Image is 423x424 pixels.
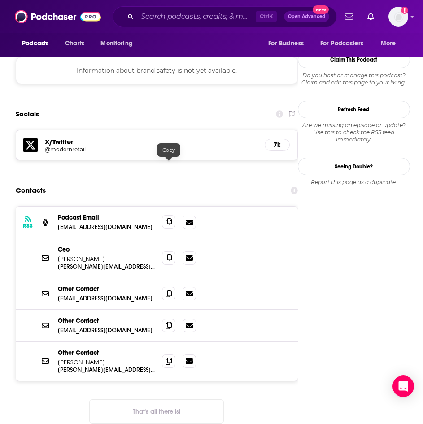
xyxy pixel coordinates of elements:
[65,37,84,50] span: Charts
[298,72,410,86] div: Claim and edit this page to your liking.
[298,72,410,79] span: Do you host or manage this podcast?
[15,8,101,25] img: Podchaser - Follow, Share and Rate Podcasts
[341,9,357,24] a: Show notifications dropdown
[58,246,155,253] p: Ceo
[45,146,257,153] a: @modernretail
[388,7,408,26] img: User Profile
[288,14,325,19] span: Open Advanced
[100,37,132,50] span: Monitoring
[58,263,155,270] p: [PERSON_NAME][EMAIL_ADDRESS][DOMAIN_NAME]
[45,137,257,146] h5: X/Twitter
[388,7,408,26] span: Logged in as Marketing09
[16,182,46,199] h2: Contacts
[16,35,60,52] button: open menu
[22,37,48,50] span: Podcasts
[58,255,155,263] p: [PERSON_NAME]
[137,9,256,24] input: Search podcasts, credits, & more...
[375,35,407,52] button: open menu
[58,223,155,231] p: [EMAIL_ADDRESS][DOMAIN_NAME]
[58,327,155,334] p: [EMAIL_ADDRESS][DOMAIN_NAME]
[58,214,155,221] p: Podcast Email
[298,158,410,175] a: Seeing Double?
[388,7,408,26] button: Show profile menu
[23,222,33,230] h3: RSS
[401,7,408,14] svg: Add a profile image
[314,35,376,52] button: open menu
[59,35,90,52] a: Charts
[58,366,155,374] p: [PERSON_NAME][EMAIL_ADDRESS][DOMAIN_NAME]
[113,6,337,27] div: Search podcasts, credits, & more...
[298,179,410,186] div: Report this page as a duplicate.
[58,358,155,366] p: [PERSON_NAME]
[58,349,155,357] p: Other Contact
[298,51,410,68] button: Claim This Podcast
[298,101,410,118] button: Refresh Feed
[284,11,329,22] button: Open AdvancedNew
[16,106,39,123] h2: Socials
[381,37,396,50] span: More
[313,5,329,14] span: New
[58,295,155,302] p: [EMAIL_ADDRESS][DOMAIN_NAME]
[45,146,109,153] h5: @modernretail
[256,11,277,22] span: Ctrl K
[392,375,414,397] div: Open Intercom Messenger
[58,285,155,293] p: Other Contact
[364,9,378,24] a: Show notifications dropdown
[157,143,180,157] div: Copy
[94,35,144,52] button: open menu
[262,35,315,52] button: open menu
[58,317,155,325] p: Other Contact
[89,399,224,424] button: Nothing here.
[272,141,282,149] h5: 7k
[320,37,363,50] span: For Podcasters
[298,122,410,143] div: Are we missing an episode or update? Use this to check the RSS feed immediately.
[16,57,298,84] div: Information about brand safety is not yet available.
[268,37,304,50] span: For Business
